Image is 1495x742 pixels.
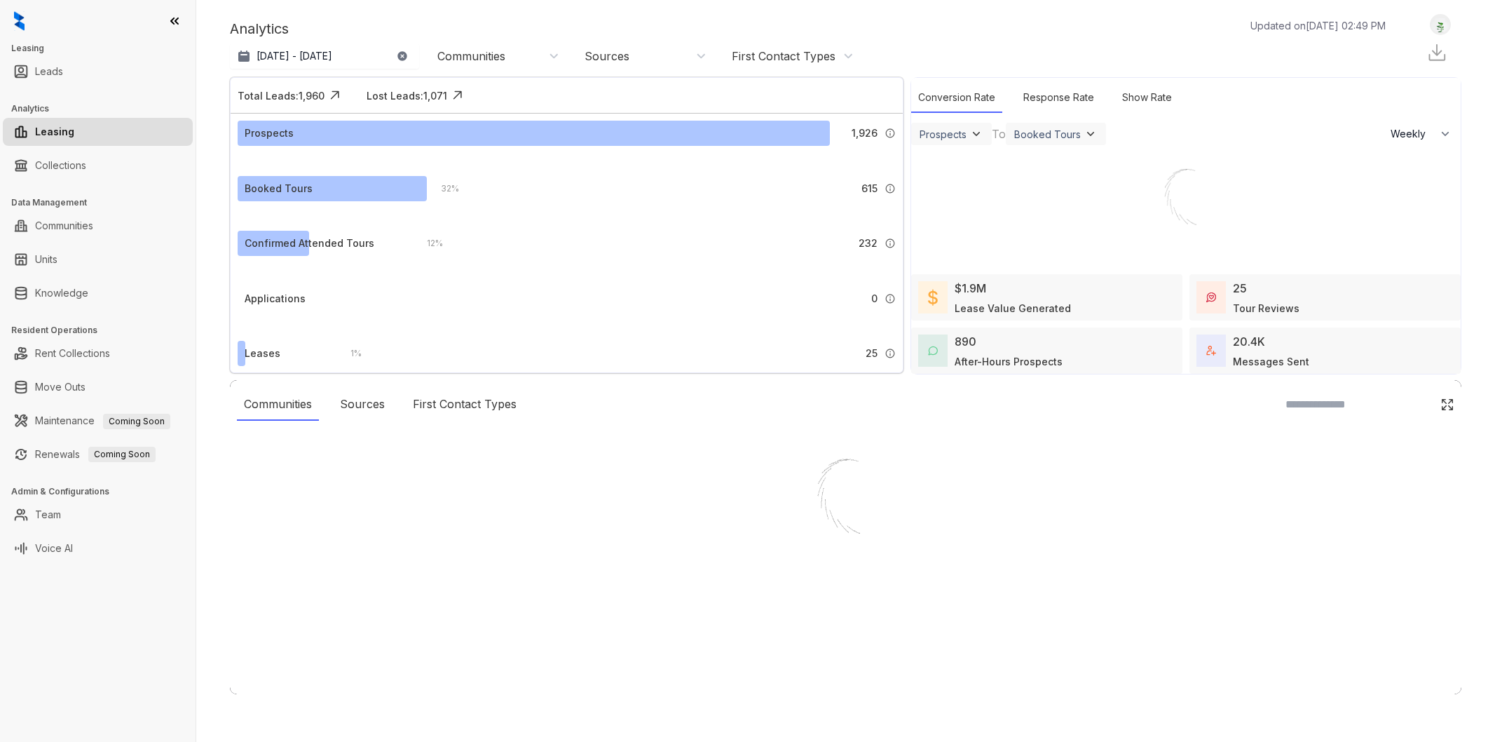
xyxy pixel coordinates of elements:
[911,83,1002,113] div: Conversion Rate
[35,58,63,86] a: Leads
[885,238,896,249] img: Info
[3,245,193,274] li: Units
[992,126,1006,142] div: To
[955,301,1071,316] div: Lease Value Generated
[35,534,73,562] a: Voice AI
[885,293,896,304] img: Info
[3,534,193,562] li: Voice AI
[1382,121,1461,147] button: Weekly
[821,569,871,584] div: Loading...
[1440,398,1454,412] img: Click Icon
[861,181,878,196] span: 615
[955,333,976,350] div: 890
[3,407,193,435] li: Maintenance
[35,212,93,240] a: Communities
[1233,354,1309,369] div: Messages Sent
[776,429,916,569] img: Loader
[1233,333,1265,350] div: 20.4K
[852,126,878,141] span: 1,926
[1411,398,1423,410] img: SearchIcon
[427,181,459,196] div: 32 %
[11,102,196,115] h3: Analytics
[732,48,835,64] div: First Contact Types
[955,280,986,297] div: $1.9M
[325,85,346,106] img: Click Icon
[3,212,193,240] li: Communities
[3,151,193,180] li: Collections
[1233,280,1247,297] div: 25
[1391,127,1433,141] span: Weekly
[920,128,967,140] div: Prospects
[3,279,193,307] li: Knowledge
[437,48,505,64] div: Communities
[928,289,938,306] img: LeaseValue
[11,324,196,337] h3: Resident Operations
[336,346,362,361] div: 1 %
[3,118,193,146] li: Leasing
[35,245,57,274] a: Units
[928,346,938,356] img: AfterHoursConversations
[230,18,289,39] p: Analytics
[11,485,196,498] h3: Admin & Configurations
[257,49,332,63] p: [DATE] - [DATE]
[1233,301,1299,316] div: Tour Reviews
[885,128,896,139] img: Info
[1133,147,1238,252] img: Loader
[585,48,629,64] div: Sources
[333,389,392,421] div: Sources
[35,151,86,180] a: Collections
[1206,346,1216,356] img: TotalFum
[866,346,878,361] span: 25
[406,389,524,421] div: First Contact Types
[3,501,193,529] li: Team
[3,373,193,401] li: Move Outs
[11,196,196,209] h3: Data Management
[1426,42,1447,63] img: Download
[859,236,878,251] span: 232
[3,58,193,86] li: Leads
[1206,292,1216,302] img: TourReviews
[103,414,170,429] span: Coming Soon
[969,127,983,141] img: ViewFilterArrow
[35,373,86,401] a: Move Outs
[245,181,313,196] div: Booked Tours
[35,440,156,468] a: RenewalsComing Soon
[1084,127,1098,141] img: ViewFilterArrow
[11,42,196,55] h3: Leasing
[1115,83,1179,113] div: Show Rate
[3,440,193,468] li: Renewals
[35,279,88,307] a: Knowledge
[367,88,447,103] div: Lost Leads: 1,071
[35,118,74,146] a: Leasing
[413,236,443,251] div: 12 %
[885,183,896,194] img: Info
[35,339,110,367] a: Rent Collections
[237,389,319,421] div: Communities
[238,88,325,103] div: Total Leads: 1,960
[88,447,156,462] span: Coming Soon
[1014,128,1081,140] div: Booked Tours
[3,339,193,367] li: Rent Collections
[14,11,25,31] img: logo
[1250,18,1386,33] p: Updated on [DATE] 02:49 PM
[245,291,306,306] div: Applications
[1016,83,1101,113] div: Response Rate
[245,126,294,141] div: Prospects
[1431,18,1450,32] img: UserAvatar
[871,291,878,306] span: 0
[955,354,1063,369] div: After-Hours Prospects
[885,348,896,359] img: Info
[245,236,374,251] div: Confirmed Attended Tours
[245,346,280,361] div: Leases
[230,43,419,69] button: [DATE] - [DATE]
[35,501,61,529] a: Team
[447,85,468,106] img: Click Icon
